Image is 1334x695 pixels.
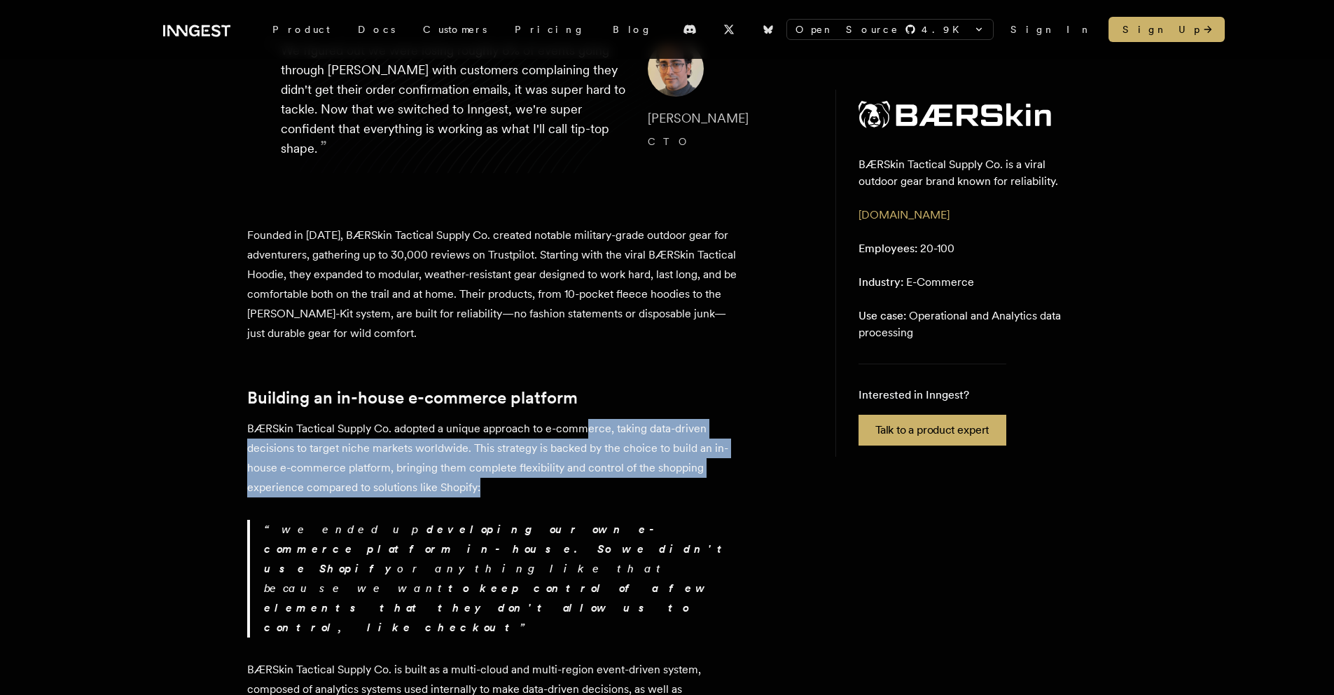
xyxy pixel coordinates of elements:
[859,387,1006,404] p: Interested in Inngest?
[264,582,711,634] strong: to keep control of a few elements that they don't allow us to control, like checkout
[1010,22,1092,36] a: Sign In
[409,17,501,42] a: Customers
[859,309,906,322] span: Use case:
[753,18,784,41] a: Bluesky
[859,242,917,255] span: Employees:
[648,136,694,147] span: CTO
[264,520,737,638] p: we ended up or anything like that because we want
[648,41,704,97] img: Image of Gus Fune
[599,17,666,42] a: Blog
[247,226,737,343] p: Founded in [DATE], BÆRSkin Tactical Supply Co. created notable military-grade outdoor gear for ad...
[264,523,732,575] strong: developing our own e-commerce platform in-house. So we didn't use Shopify
[859,101,1051,128] img: BÆRSkin Tactical Supply Co.'s logo
[859,274,974,291] p: E-Commerce
[859,156,1065,190] p: BÆRSkin Tactical Supply Co. is a viral outdoor gear brand known for reliability.
[859,275,903,289] span: Industry:
[714,18,744,41] a: X
[795,22,899,36] span: Open Source
[501,17,599,42] a: Pricing
[258,17,344,42] div: Product
[922,22,968,36] span: 4.9 K
[859,208,950,221] a: [DOMAIN_NAME]
[247,388,578,408] a: Building an in-house e-commerce platform
[859,415,1006,446] a: Talk to a product expert
[344,17,409,42] a: Docs
[320,137,327,157] span: ”
[674,18,705,41] a: Discord
[859,240,954,257] p: 20-100
[859,308,1065,341] p: Operational and Analytics data processing
[247,419,737,497] p: BÆRSkin Tactical Supply Co. adopted a unique approach to e-commerce, taking data-driven decisions...
[1109,17,1225,42] a: Sign Up
[648,111,749,125] span: [PERSON_NAME]
[281,41,625,158] p: We figured out we were losing roughly 6% of events going through [PERSON_NAME] with customers com...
